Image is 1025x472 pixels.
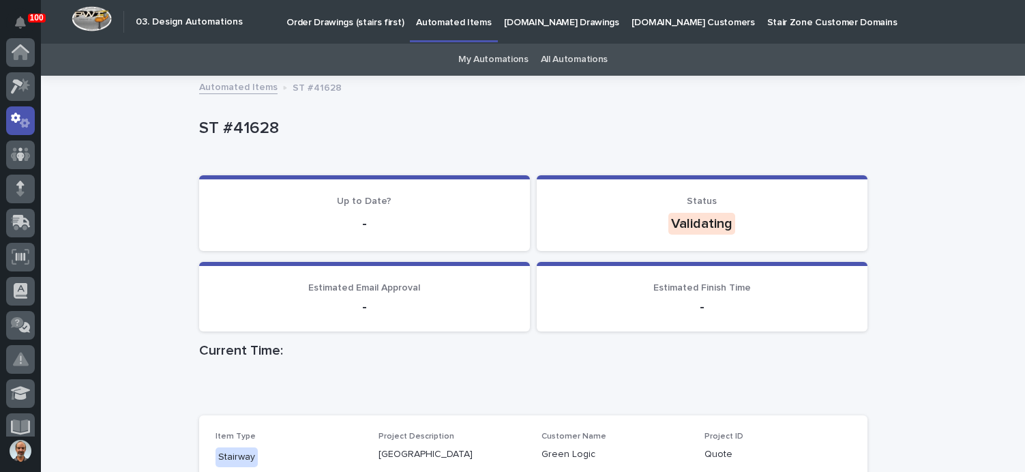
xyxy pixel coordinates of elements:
p: - [216,299,514,315]
h1: Current Time: [199,342,867,359]
h2: 03. Design Automations [136,16,243,28]
button: users-avatar [6,437,35,465]
span: Estimated Email Approval [308,283,420,293]
a: My Automations [458,44,529,76]
p: ST #41628 [293,79,342,94]
span: Project Description [378,432,454,441]
span: Customer Name [541,432,606,441]
button: Notifications [6,8,35,37]
div: Stairway [216,447,258,467]
span: Up to Date? [337,196,391,206]
span: Estimated Finish Time [653,283,751,293]
p: - [216,216,514,232]
span: Project ID [704,432,743,441]
p: Quote [704,447,851,462]
span: Status [687,196,717,206]
p: Green Logic [541,447,688,462]
a: Automated Items [199,78,278,94]
div: Validating [668,213,735,235]
img: Workspace Logo [72,6,112,31]
p: ST #41628 [199,119,862,138]
p: 100 [30,13,44,23]
span: Item Type [216,432,256,441]
p: [GEOGRAPHIC_DATA] [378,447,525,462]
iframe: Current Time: [199,364,867,415]
div: Notifications100 [17,16,35,38]
a: All Automations [541,44,608,76]
p: - [553,299,851,315]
